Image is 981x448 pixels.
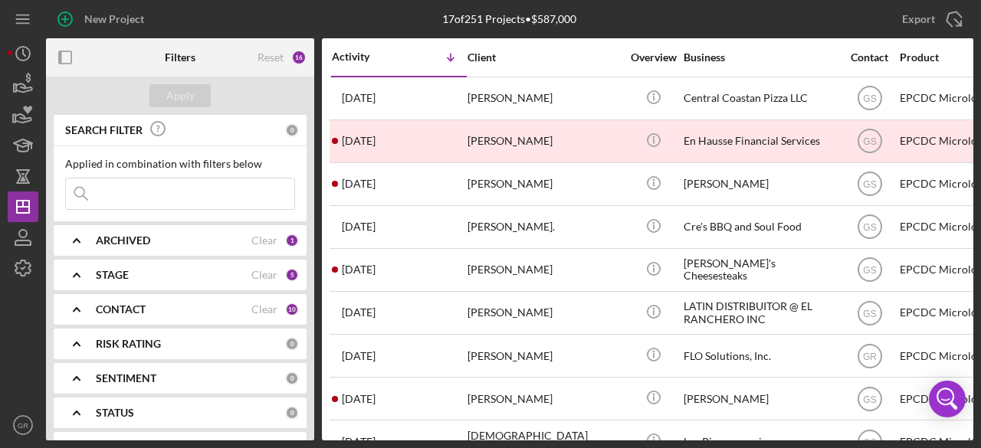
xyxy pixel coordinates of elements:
div: Applied in combination with filters below [65,158,295,170]
text: GS [863,179,876,190]
div: [PERSON_NAME] [468,164,621,204]
button: Export [887,4,973,34]
div: Clear [251,303,277,316]
div: [PERSON_NAME] [468,250,621,290]
b: CONTACT [96,303,146,316]
time: 2025-07-23 01:49 [342,263,376,276]
div: [PERSON_NAME]'s Cheesesteaks [684,250,837,290]
text: GS [863,437,876,447]
time: 2025-07-17 21:33 [342,306,376,319]
div: 17 of 251 Projects • $587,000 [442,13,576,25]
div: 5 [285,268,299,282]
div: Apply [166,84,195,107]
div: 1 [285,234,299,247]
b: Filters [165,51,195,64]
div: Central Coastan Pizza LLC [684,78,837,119]
div: [PERSON_NAME] [468,78,621,119]
text: GS [863,265,876,276]
b: SEARCH FILTER [65,124,143,136]
div: Overview [625,51,682,64]
div: Clear [251,234,277,247]
div: [PERSON_NAME]. [468,207,621,247]
div: Business [684,51,837,64]
b: STATUS [96,407,134,419]
button: New Project [46,4,159,34]
div: New Project [84,4,144,34]
text: GS [863,308,876,319]
div: LATIN DISTRIBUITOR @ EL RANCHERO INC [684,293,837,333]
b: SENTIMENT [96,372,156,384]
div: 0 [285,337,299,351]
time: 2025-08-07 21:53 [342,135,376,147]
div: [PERSON_NAME] [468,335,621,376]
button: Apply [149,84,211,107]
time: 2025-07-24 17:57 [342,221,376,233]
div: Export [902,4,935,34]
div: [PERSON_NAME] [468,293,621,333]
div: Contact [841,51,898,64]
div: 16 [291,50,307,65]
div: Activity [332,51,399,63]
time: 2025-07-01 04:14 [342,436,376,448]
div: Open Intercom Messenger [929,381,966,417]
button: GR [8,410,38,440]
div: 10 [285,302,299,316]
div: 0 [285,371,299,385]
div: [PERSON_NAME] [684,378,837,419]
time: 2025-08-06 21:03 [342,178,376,190]
text: GS [863,394,876,404]
b: RISK RATING [96,338,161,350]
b: ARCHIVED [96,234,150,247]
div: Client [468,51,621,64]
div: 0 [285,406,299,420]
time: 2025-08-08 01:03 [342,92,376,104]
time: 2025-07-09 18:09 [342,350,376,362]
text: GS [863,93,876,104]
div: [PERSON_NAME] [684,164,837,204]
div: [PERSON_NAME] [468,121,621,162]
b: STAGE [96,269,129,281]
div: [PERSON_NAME] [468,378,621,419]
text: GS [863,222,876,233]
div: Reset [258,51,284,64]
div: 0 [285,123,299,137]
text: GS [863,136,876,147]
text: GR [863,351,877,361]
div: Cre's BBQ and Soul Food [684,207,837,247]
div: Clear [251,269,277,281]
time: 2025-07-07 22:16 [342,393,376,405]
div: En Hausse Financial Services [684,121,837,162]
div: FLO Solutions, Inc. [684,335,837,376]
text: GR [18,421,28,430]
